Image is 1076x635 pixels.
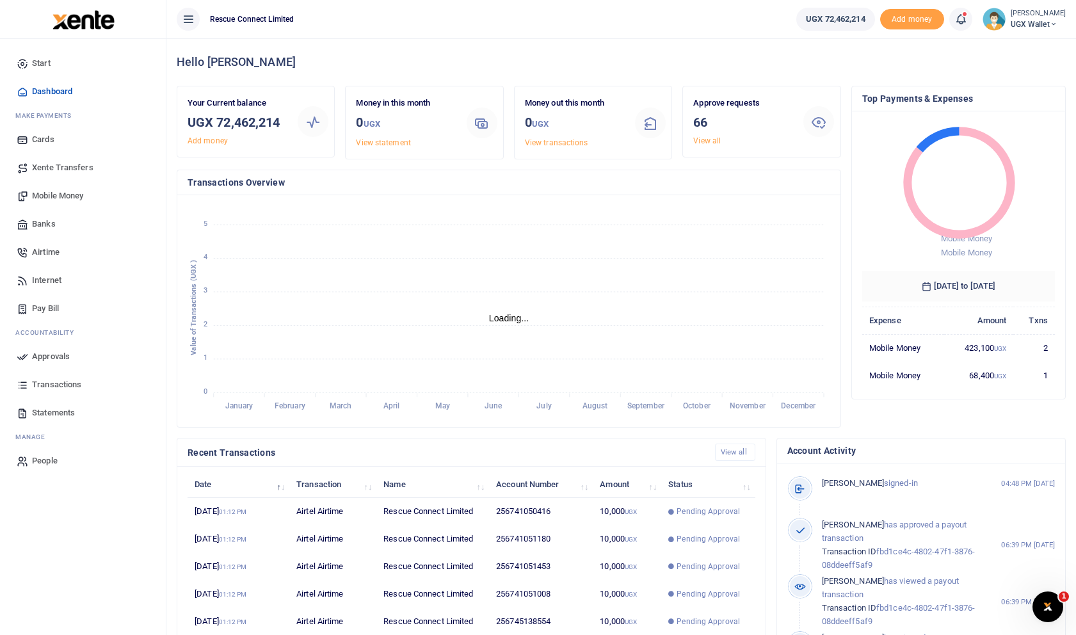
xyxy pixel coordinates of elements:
[677,588,740,600] span: Pending Approval
[10,266,156,294] a: Internet
[715,444,755,461] a: View all
[796,8,874,31] a: UGX 72,462,214
[862,362,944,389] td: Mobile Money
[822,576,884,586] span: [PERSON_NAME]
[219,591,247,598] small: 01:12 PM
[806,13,865,26] span: UGX 72,462,214
[822,575,997,628] p: has viewed a payout transaction fbd1ce4c-4802-47f1-3876-08ddeeff5af9
[10,447,156,475] a: People
[489,581,593,608] td: 256741051008
[289,526,376,553] td: Airtel Airtime
[32,246,60,259] span: Airtime
[944,307,1014,334] th: Amount
[289,553,376,581] td: Airtel Airtime
[188,175,830,189] h4: Transactions Overview
[822,547,876,556] span: Transaction ID
[188,553,289,581] td: [DATE]
[32,218,56,230] span: Banks
[822,478,884,488] span: [PERSON_NAME]
[32,454,58,467] span: People
[693,136,721,145] a: View all
[32,274,61,287] span: Internet
[376,581,489,608] td: Rescue Connect Limited
[289,470,376,498] th: Transaction: activate to sort column ascending
[364,119,380,129] small: UGX
[1013,307,1055,334] th: Txns
[25,329,74,336] span: countability
[10,182,156,210] a: Mobile Money
[383,402,400,411] tspan: April
[204,253,207,261] tspan: 4
[204,287,207,295] tspan: 3
[219,508,247,515] small: 01:12 PM
[10,342,156,371] a: Approvals
[10,427,156,447] li: M
[525,113,625,134] h3: 0
[188,113,287,132] h3: UGX 72,462,214
[880,13,944,23] a: Add money
[51,14,115,24] a: logo-small logo-large logo-large
[627,402,665,411] tspan: September
[188,97,287,110] p: Your Current balance
[625,536,637,543] small: UGX
[376,470,489,498] th: Name: activate to sort column ascending
[661,470,755,498] th: Status: activate to sort column ascending
[1011,8,1066,19] small: [PERSON_NAME]
[10,294,156,323] a: Pay Bill
[693,113,793,132] h3: 66
[189,260,198,355] text: Value of Transactions (UGX )
[356,97,456,110] p: Money in this month
[204,220,207,228] tspan: 5
[32,302,59,315] span: Pay Bill
[822,603,876,613] span: Transaction ID
[10,238,156,266] a: Airtime
[376,526,489,553] td: Rescue Connect Limited
[994,373,1006,380] small: UGX
[225,402,253,411] tspan: January
[10,125,156,154] a: Cards
[32,85,72,98] span: Dashboard
[625,508,637,515] small: UGX
[822,518,997,572] p: has approved a payout transaction fbd1ce4c-4802-47f1-3876-08ddeeff5af9
[1001,478,1055,489] small: 04:48 PM [DATE]
[376,498,489,526] td: Rescue Connect Limited
[489,498,593,526] td: 256741050416
[1032,591,1063,622] iframe: Intercom live chat
[204,320,207,328] tspan: 2
[32,133,54,146] span: Cards
[677,506,740,517] span: Pending Approval
[941,248,992,257] span: Mobile Money
[625,618,637,625] small: UGX
[32,161,93,174] span: Xente Transfers
[944,362,1014,389] td: 68,400
[10,49,156,77] a: Start
[677,616,740,627] span: Pending Approval
[32,406,75,419] span: Statements
[10,323,156,342] li: Ac
[862,307,944,334] th: Expense
[880,9,944,30] li: Toup your wallet
[677,561,740,572] span: Pending Approval
[356,138,410,147] a: View statement
[188,581,289,608] td: [DATE]
[1001,540,1055,551] small: 06:39 PM [DATE]
[525,138,588,147] a: View transactions
[32,378,81,391] span: Transactions
[485,402,502,411] tspan: June
[693,97,793,110] p: Approve requests
[219,563,247,570] small: 01:12 PM
[862,334,944,362] td: Mobile Money
[625,591,637,598] small: UGX
[536,402,551,411] tspan: July
[862,271,1055,301] h6: [DATE] to [DATE]
[188,526,289,553] td: [DATE]
[983,8,1066,31] a: profile-user [PERSON_NAME] UGX Wallet
[1013,362,1055,389] td: 1
[489,470,593,498] th: Account Number: activate to sort column ascending
[289,498,376,526] td: Airtel Airtime
[22,112,72,119] span: ake Payments
[994,345,1006,352] small: UGX
[489,313,529,323] text: Loading...
[10,210,156,238] a: Banks
[730,402,766,411] tspan: November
